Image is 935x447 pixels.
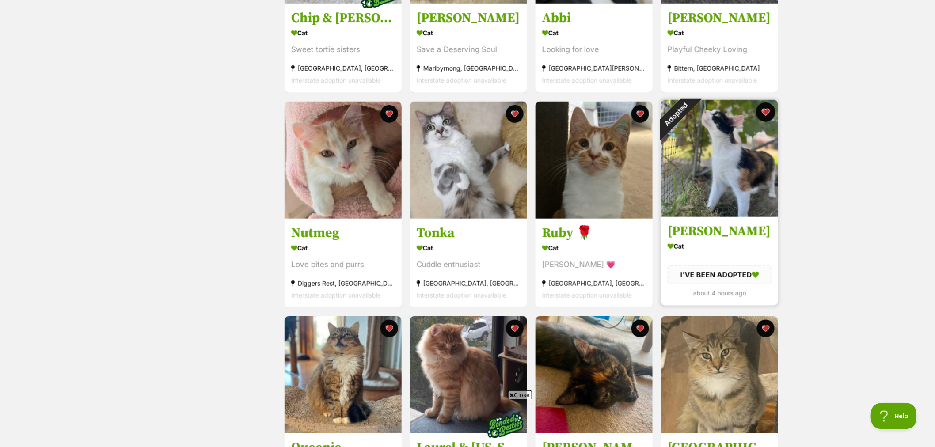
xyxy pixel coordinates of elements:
iframe: Advertisement [307,403,628,443]
a: [PERSON_NAME] Cat Playful Cheeky Loving Bittern, [GEOGRAPHIC_DATA] Interstate adoption unavailabl... [661,4,778,93]
span: Interstate adoption unavailable [291,292,381,299]
div: I'VE BEEN ADOPTED [668,265,772,284]
div: Maribyrnong, [GEOGRAPHIC_DATA] [417,63,521,75]
div: [PERSON_NAME] 💗 [542,259,646,271]
img: Cairo [661,316,778,433]
div: Cat [417,242,521,254]
div: Playful Cheeky Loving [668,44,772,56]
h3: Nutmeg [291,225,395,242]
div: Save a Deserving Soul [417,44,521,56]
img: Tonka [410,102,527,219]
a: Abbi Cat Looking for love [GEOGRAPHIC_DATA][PERSON_NAME][GEOGRAPHIC_DATA] Interstate adoption una... [536,4,653,93]
a: Tonka Cat Cuddle enthusiast [GEOGRAPHIC_DATA], [GEOGRAPHIC_DATA] Interstate adoption unavailable ... [410,218,527,308]
div: about 4 hours ago [668,287,772,299]
h3: Ruby 🌹 [542,225,646,242]
h3: Chip & [PERSON_NAME] [291,10,395,27]
div: [GEOGRAPHIC_DATA], [GEOGRAPHIC_DATA] [417,277,521,289]
div: Cat [291,242,395,254]
span: Interstate adoption unavailable [542,292,632,299]
button: favourite [631,105,649,123]
div: Cat [291,27,395,40]
a: Chip & [PERSON_NAME] Cat Sweet tortie sisters [GEOGRAPHIC_DATA], [GEOGRAPHIC_DATA] Interstate ado... [285,4,402,93]
a: [PERSON_NAME] Cat I'VE BEEN ADOPTED about 4 hours ago favourite [661,216,778,305]
img: Ruby 🌹 [536,102,653,219]
span: Interstate adoption unavailable [291,77,381,84]
button: favourite [506,320,524,337]
h3: [PERSON_NAME] [417,10,521,27]
div: Adopted [650,88,702,141]
div: Cat [542,242,646,254]
button: favourite [756,102,775,122]
div: Cat [668,27,772,40]
img: Laurel & Montana 🌸🌸 [410,316,527,433]
h3: [PERSON_NAME] [668,223,772,240]
h3: [PERSON_NAME] [668,10,772,27]
span: Close [508,390,532,399]
h3: Tonka [417,225,521,242]
div: [GEOGRAPHIC_DATA], [GEOGRAPHIC_DATA] [291,63,395,75]
a: Ruby 🌹 Cat [PERSON_NAME] 💗 [GEOGRAPHIC_DATA], [GEOGRAPHIC_DATA] Interstate adoption unavailable f... [536,218,653,308]
a: Nutmeg Cat Love bites and purrs Diggers Rest, [GEOGRAPHIC_DATA] Interstate adoption unavailable f... [285,218,402,308]
button: favourite [506,105,524,123]
div: Cuddle enthusiast [417,259,521,271]
span: Interstate adoption unavailable [417,77,506,84]
div: Cat [542,27,646,40]
img: Queenie [285,316,402,433]
div: Cat [417,27,521,40]
span: Interstate adoption unavailable [417,292,506,299]
div: Diggers Rest, [GEOGRAPHIC_DATA] [291,277,395,289]
div: [GEOGRAPHIC_DATA], [GEOGRAPHIC_DATA] [542,277,646,289]
span: Interstate adoption unavailable [668,77,757,84]
div: Sweet tortie sisters [291,44,395,56]
a: [PERSON_NAME] Cat Save a Deserving Soul Maribyrnong, [GEOGRAPHIC_DATA] Interstate adoption unavai... [410,4,527,93]
button: favourite [631,320,649,337]
div: [GEOGRAPHIC_DATA][PERSON_NAME][GEOGRAPHIC_DATA] [542,63,646,75]
img: Beauregard **2nd Chance Cat Rescue** [536,316,653,433]
button: favourite [380,320,398,337]
div: Love bites and purrs [291,259,395,271]
button: favourite [380,105,398,123]
a: Adopted [661,210,778,219]
iframe: Help Scout Beacon - Open [871,403,917,429]
div: Bittern, [GEOGRAPHIC_DATA] [668,63,772,75]
img: Peggy [661,100,778,217]
button: favourite [757,320,775,337]
div: Looking for love [542,44,646,56]
h3: Abbi [542,10,646,27]
span: Interstate adoption unavailable [542,77,632,84]
div: Cat [668,240,772,253]
img: Nutmeg [285,102,402,219]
